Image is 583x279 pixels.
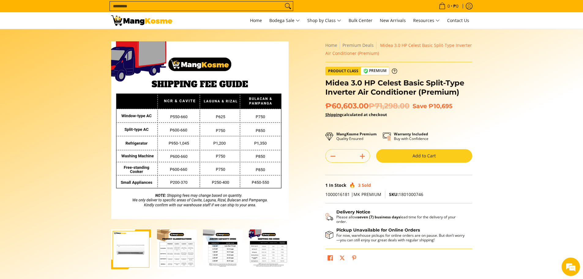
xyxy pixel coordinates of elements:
span: 3 [358,182,361,188]
div: Minimize live chat window [100,3,115,18]
a: Shop by Class [304,12,344,29]
strong: Warranty Included [394,131,428,137]
a: Post on X [338,254,346,264]
a: Resources [410,12,443,29]
p: For now, warehouse pickups for online orders are on pause. But don’t worry—you can still enjoy ou... [336,233,466,242]
p: Please allow lead time for the delivery of your order. [336,215,466,224]
textarea: Type your message and hit 'Enter' [3,167,117,189]
span: Contact Us [447,17,469,23]
a: Bulk Center [346,12,376,29]
span: Home [250,17,262,23]
span: Resources [413,17,440,25]
span: Bulk Center [349,17,372,23]
span: 1 [325,182,328,188]
span: In Stock [329,182,346,188]
span: Save [413,102,427,110]
span: ₱10,695 [428,102,452,110]
p: Buy with Confidence [394,132,428,141]
button: Shipping & Delivery [325,209,466,224]
span: Midea 3.0 HP Celest Basic Split-Type Inverter Air Conditioner (Premium) [325,42,472,56]
span: 1801000746 [389,191,423,197]
button: Add [355,151,370,161]
a: Home [325,42,337,48]
img: Midea 3.0 HP Celest Basic Split-Type Inverter Air Conditioner (Premium)-3 [203,229,243,269]
nav: Breadcrumbs [325,41,472,57]
img: Midea 3.0 HP Celest Basic Split-Type Inverter Air Conditioner (Premium)-4 [249,229,289,269]
del: ₱71,298.00 [368,101,409,111]
img: Midea 3.0 HP Celest Basic Split-Type Inverter Air Conditioner (Premium)-1 [111,229,151,269]
img: premium-badge-icon.webp [363,69,368,74]
span: We're online! [36,77,84,139]
strong: MangKosme Premium [336,131,377,137]
a: New Arrivals [377,12,409,29]
span: ₱60,603.00 [325,101,409,111]
span: Premium [361,67,389,75]
p: Quality Ensured [336,132,377,141]
nav: Main Menu [178,12,472,29]
span: Bodega Sale [269,17,300,25]
button: Search [283,2,293,11]
strong: Delivery Notice [336,209,370,215]
span: New Arrivals [380,17,406,23]
strong: Pickup Unavailable for Online Orders [336,227,420,233]
a: Share on Facebook [326,254,334,264]
button: Add to Cart [376,149,472,163]
a: Pin on Pinterest [350,254,358,264]
span: 1000016181 |MK PREMIUM [325,191,381,197]
a: Contact Us [444,12,472,29]
span: Sold [362,182,371,188]
button: Subtract [326,151,340,161]
span: Shop by Class [307,17,341,25]
span: • [437,3,460,9]
span: Product Class [326,67,361,75]
h1: Midea 3.0 HP Celest Basic Split-Type Inverter Air Conditioner (Premium) [325,78,472,97]
img: Midea 3.0 HP Celest Basic Split-Type Inverter Air Conditioner (Premium)-2 [157,229,197,269]
a: Premium Deals [342,42,374,48]
span: 0 [447,4,451,8]
img: Midea 3.0 HP Celest Basic Split-Type Inverter Air Conditioner (Premium | Mang Kosme [111,15,172,26]
span: ₱0 [452,4,459,8]
span: SKU: [389,191,399,197]
a: Home [247,12,265,29]
div: Chat with us now [32,34,103,42]
a: Product Class Premium [325,67,397,75]
strong: calculated at checkout [325,112,387,117]
a: Shipping [325,112,342,117]
strong: seven (7) business days [357,214,400,220]
a: Bodega Sale [266,12,303,29]
img: Midea 3.0 HP Celest Basic Split-Type Inverter Air Conditioner (Premium) [111,41,289,219]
